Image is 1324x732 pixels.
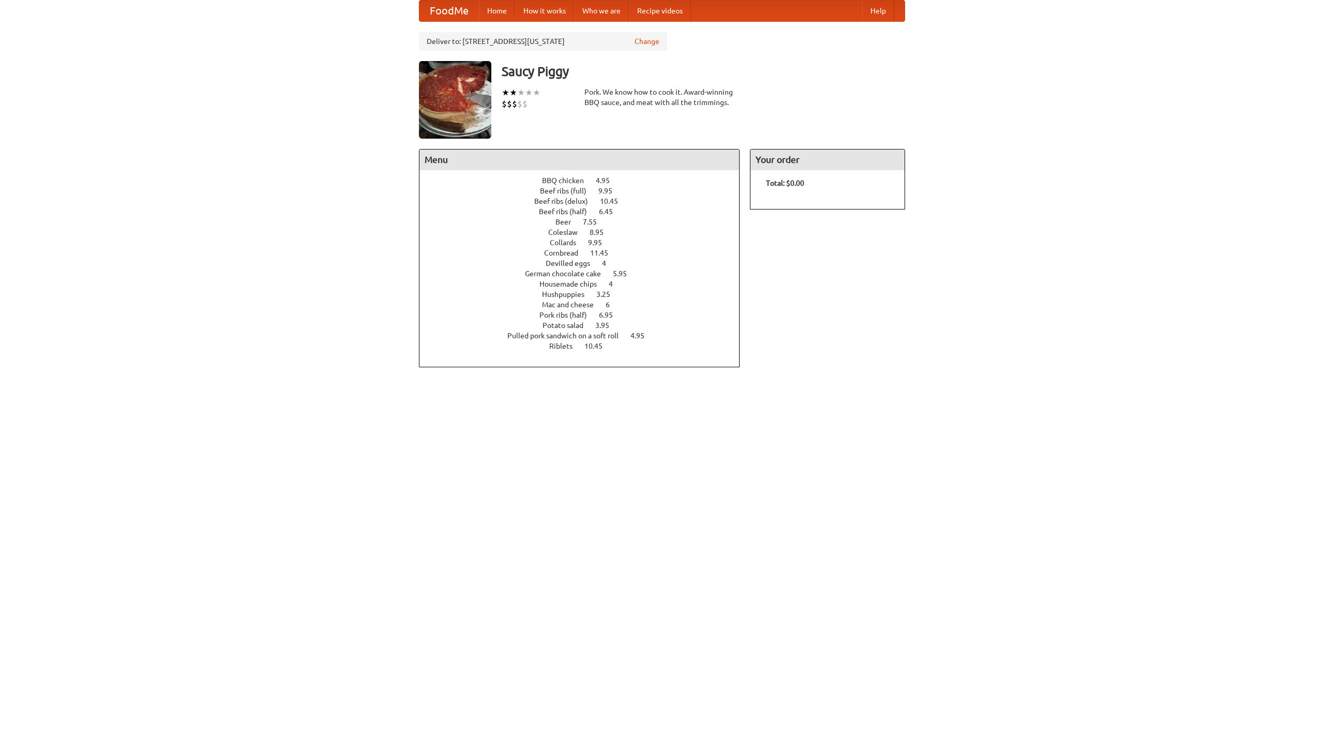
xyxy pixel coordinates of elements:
a: Beef ribs (delux) 10.45 [534,197,637,205]
span: 3.95 [595,321,620,330]
a: Help [862,1,894,21]
span: Beef ribs (half) [539,207,597,216]
span: BBQ chicken [542,176,594,185]
a: Mac and cheese 6 [542,301,629,309]
li: ★ [517,87,525,98]
span: Pulled pork sandwich on a soft roll [507,332,629,340]
a: Cornbread 11.45 [544,249,627,257]
span: 7.55 [583,218,607,226]
div: Deliver to: [STREET_ADDRESS][US_STATE] [419,32,667,51]
li: ★ [502,87,509,98]
a: Devilled eggs 4 [546,259,625,267]
li: $ [517,98,522,110]
span: Housemade chips [539,280,607,288]
h4: Menu [419,150,739,170]
span: Beer [555,218,581,226]
span: 9.95 [588,238,612,247]
a: Housemade chips 4 [539,280,632,288]
li: ★ [525,87,533,98]
a: How it works [515,1,574,21]
h4: Your order [750,150,905,170]
span: 5.95 [613,270,637,278]
span: Mac and cheese [542,301,604,309]
a: Recipe videos [629,1,691,21]
a: German chocolate cake 5.95 [525,270,646,278]
a: Pulled pork sandwich on a soft roll 4.95 [507,332,664,340]
a: Who we are [574,1,629,21]
div: Pork. We know how to cook it. Award-winning BBQ sauce, and meat with all the trimmings. [584,87,740,108]
span: 6.95 [599,311,623,319]
span: 11.45 [590,249,619,257]
span: 4 [609,280,623,288]
a: Change [635,36,659,47]
a: BBQ chicken 4.95 [542,176,629,185]
span: Hushpuppies [542,290,595,298]
span: Beef ribs (full) [540,187,597,195]
a: Coleslaw 8.95 [548,228,623,236]
a: FoodMe [419,1,479,21]
span: 10.45 [600,197,628,205]
a: Potato salad 3.95 [543,321,628,330]
span: 8.95 [590,228,614,236]
li: ★ [533,87,540,98]
li: ★ [509,87,517,98]
img: angular.jpg [419,61,491,139]
span: 4.95 [596,176,620,185]
a: Collards 9.95 [550,238,621,247]
a: Beef ribs (half) 6.45 [539,207,632,216]
span: Collards [550,238,586,247]
span: German chocolate cake [525,270,611,278]
li: $ [522,98,528,110]
a: Beef ribs (full) 9.95 [540,187,631,195]
li: $ [512,98,517,110]
a: Home [479,1,515,21]
span: Devilled eggs [546,259,600,267]
span: Potato salad [543,321,594,330]
span: 10.45 [584,342,613,350]
li: $ [507,98,512,110]
span: 4.95 [630,332,655,340]
a: Riblets 10.45 [549,342,622,350]
span: 9.95 [598,187,623,195]
a: Hushpuppies 3.25 [542,290,629,298]
span: Riblets [549,342,583,350]
span: Pork ribs (half) [539,311,597,319]
span: 6 [606,301,620,309]
li: $ [502,98,507,110]
span: 4 [602,259,616,267]
span: 3.25 [596,290,621,298]
span: Cornbread [544,249,589,257]
h3: Saucy Piggy [502,61,905,82]
b: Total: $0.00 [766,179,804,187]
a: Beer 7.55 [555,218,616,226]
span: 6.45 [599,207,623,216]
span: Beef ribs (delux) [534,197,598,205]
span: Coleslaw [548,228,588,236]
a: Pork ribs (half) 6.95 [539,311,632,319]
